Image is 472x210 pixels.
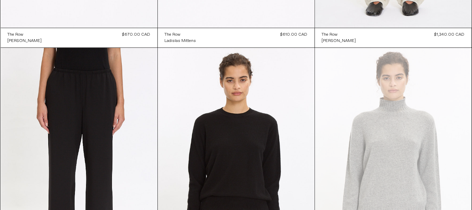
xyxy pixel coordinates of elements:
[122,32,151,38] div: $670.00 CAD
[322,38,356,44] a: [PERSON_NAME]
[165,38,196,44] a: Ladislas Mittens
[8,32,24,38] div: The Row
[322,32,338,38] div: The Row
[165,32,181,38] div: The Row
[322,32,356,38] a: The Row
[8,38,42,44] a: [PERSON_NAME]
[435,32,465,38] div: $1,340.00 CAD
[165,32,196,38] a: The Row
[281,32,308,38] div: $610.00 CAD
[8,32,42,38] a: The Row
